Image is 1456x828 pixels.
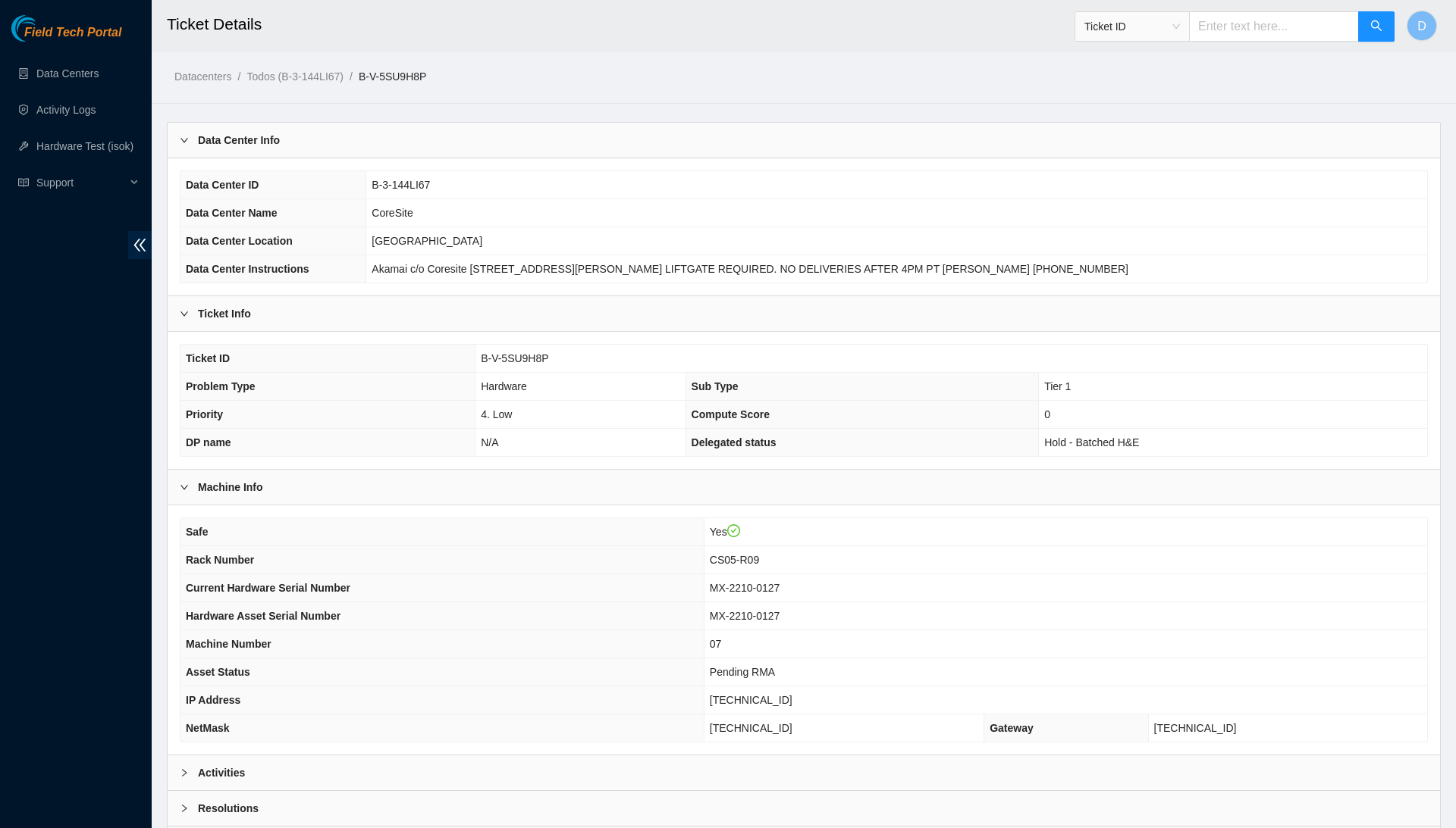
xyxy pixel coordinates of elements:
span: Akamai c/o Coresite [STREET_ADDRESS][PERSON_NAME] LIFTGATE REQUIRED. NO DELIVERIES AFTER 4PM PT [... [372,263,1128,275]
span: right [180,768,189,777]
span: right [180,309,189,318]
span: read [18,177,29,188]
span: Data Center Location [186,235,293,247]
a: B-V-5SU9H8P [359,70,426,83]
span: Gateway [990,722,1034,734]
span: Ticket ID [1084,15,1180,38]
a: Datacenters [174,70,231,83]
b: Ticket Info [198,305,251,322]
span: Pending RMA [710,666,775,678]
span: D [1417,17,1426,36]
span: double-left [128,231,152,259]
span: Ticket ID [186,352,230,364]
b: Machine Info [198,479,263,495]
span: Data Center Name [186,207,278,219]
span: right [180,804,189,813]
span: Priority [186,408,223,420]
span: CoreSite [372,207,413,219]
div: Resolutions [168,791,1440,826]
span: MX-2210-0127 [710,582,780,594]
span: Compute Score [692,408,770,420]
span: Asset Status [186,666,250,678]
span: Safe [186,526,209,538]
span: [TECHNICAL_ID] [710,694,792,706]
span: right [180,136,189,145]
span: N/A [481,436,498,448]
span: DP name [186,436,231,448]
button: D [1407,11,1437,41]
span: Data Center Instructions [186,263,309,275]
span: Problem Type [186,380,256,392]
span: Machine Number [186,638,271,650]
div: Activities [168,755,1440,790]
b: Activities [198,764,245,781]
a: Data Centers [36,67,99,80]
img: Akamai Technologies [11,15,77,42]
span: 4. Low [481,408,512,420]
span: Current Hardware Serial Number [186,582,350,594]
span: right [180,483,189,492]
a: Todos (B-3-144LI67) [246,70,344,83]
input: Enter text here... [1189,11,1359,42]
span: / [237,70,240,83]
a: Hardware Test (isok) [36,140,133,152]
span: [TECHNICAL_ID] [710,722,792,734]
span: 0 [1044,408,1050,420]
span: Support [36,167,126,198]
span: NetMask [186,722,230,734]
span: [GEOGRAPHIC_DATA] [372,235,482,247]
span: 07 [710,638,722,650]
span: B-3-144LI67 [372,179,430,191]
span: B-V-5SU9H8P [481,352,548,364]
span: / [350,70,353,83]
span: Hardware [481,380,527,392]
span: IP Address [186,694,240,706]
span: Sub Type [692,380,739,392]
span: Data Center ID [186,179,259,191]
span: search [1370,20,1382,34]
a: Akamai TechnologiesField Tech Portal [11,27,121,47]
span: Delegated status [692,436,777,448]
span: Yes [710,526,740,538]
span: Hold - Batched H&E [1044,436,1139,448]
div: Ticket Info [168,296,1440,331]
button: search [1358,11,1395,42]
a: Activity Logs [36,104,96,116]
b: Data Center Info [198,132,280,148]
span: [TECHNICAL_ID] [1154,722,1237,734]
b: Resolutions [198,800,259,817]
span: Tier 1 [1044,380,1071,392]
span: MX-2210-0127 [710,610,780,622]
span: Rack Number [186,554,254,566]
span: check-circle [727,524,741,538]
span: Hardware Asset Serial Number [186,610,340,622]
div: Data Center Info [168,123,1440,158]
span: CS05-R09 [710,554,759,566]
span: Field Tech Portal [24,26,121,40]
div: Machine Info [168,470,1440,505]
